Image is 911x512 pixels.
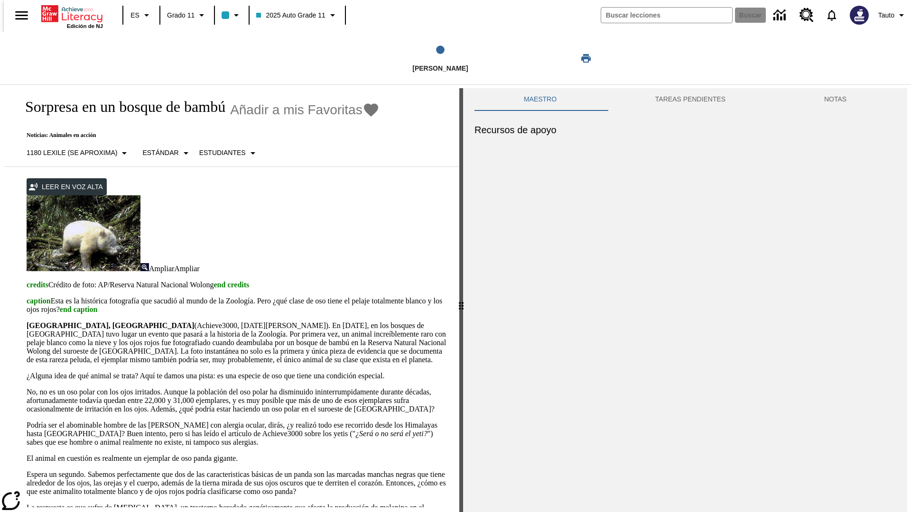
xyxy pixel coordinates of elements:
a: Notificaciones [819,3,844,27]
span: end credits [214,281,249,289]
button: Clase: 2025 Auto Grade 11, Selecciona una clase [252,7,342,24]
span: credits [27,281,48,289]
p: Estándar [142,148,178,158]
button: Seleccionar estudiante [195,145,262,162]
span: [PERSON_NAME] [412,64,468,72]
span: 2025 Auto Grade 11 [256,10,325,20]
input: Buscar campo [601,8,732,23]
div: Portada [41,3,103,29]
h1: Sorpresa en un bosque de bambú [15,98,225,116]
span: ES [130,10,139,20]
p: Crédito de foto: AP/Reserva Natural Nacional Wolong [27,281,448,289]
button: Maestro [474,88,606,111]
span: Ampliar [174,265,199,273]
button: Leer en voz alta [27,178,107,196]
p: Estudiantes [199,148,246,158]
button: Lenguaje: ES, Selecciona un idioma [126,7,157,24]
button: Grado: Grado 11, Elige un grado [163,7,211,24]
div: Pulsa la tecla de intro o la barra espaciadora y luego presiona las flechas de derecha e izquierd... [459,88,463,512]
button: Tipo de apoyo, Estándar [139,145,195,162]
div: reading [4,88,459,507]
p: No, no es un oso polar con los ojos irritados. Aunque la población del oso polar ha disminuido in... [27,388,448,413]
p: Esta es la histórica fotografía que sacudió al mundo de la Zoología. Pero ¿qué clase de oso tiene... [27,297,448,314]
button: Perfil/Configuración [874,7,911,24]
span: Añadir a mis Favoritas [230,102,363,118]
p: Podría ser el abominable hombre de las [PERSON_NAME] con alergia ocular, dirás, ¿y realizó todo e... [27,421,448,447]
p: (Achieve3000, [DATE][PERSON_NAME]). En [DATE], en los bosques de [GEOGRAPHIC_DATA] tuvo lugar un ... [27,321,448,364]
a: Centro de recursos, Se abrirá en una pestaña nueva. [794,2,819,28]
p: Noticias: Animales en acción [15,132,380,139]
div: activity [463,88,907,512]
button: Imprimir [571,50,601,67]
a: Centro de información [768,2,794,28]
span: end caption [60,305,98,313]
p: ¿Alguna idea de qué animal se trata? Aquí te damos una pista: es una especie de oso que tiene una... [27,372,448,380]
button: Lee step 1 of 1 [317,32,563,84]
button: Abrir el menú lateral [8,1,36,29]
button: Añadir a mis Favoritas - Sorpresa en un bosque de bambú [230,101,380,118]
em: ¿Será o no será el yeti? [355,430,428,438]
p: El animal en cuestión es realmente un ejemplar de oso panda gigante. [27,454,448,463]
button: TAREAS PENDIENTES [606,88,775,111]
button: Seleccione Lexile, 1180 Lexile (Se aproxima) [23,145,134,162]
span: Tauto [878,10,894,20]
span: caption [27,297,51,305]
span: Grado 11 [167,10,195,20]
strong: [GEOGRAPHIC_DATA], [GEOGRAPHIC_DATA] [27,321,194,329]
div: Instructional Panel Tabs [474,88,896,111]
button: NOTAS [775,88,896,111]
button: Escoja un nuevo avatar [844,3,874,27]
img: los pandas albinos en China a veces son confundidos con osos polares [27,195,140,271]
span: Ampliar [149,265,174,273]
p: 1180 Lexile (Se aproxima) [27,148,117,158]
img: Avatar [850,6,869,25]
img: Ampliar [140,263,149,271]
h6: Recursos de apoyo [474,122,896,137]
button: El color de la clase es azul claro. Cambiar el color de la clase. [218,7,246,24]
p: Espera un segundo. Sabemos perfectamente que dos de las caracteristicas básicas de un panda son l... [27,470,448,496]
span: Edición de NJ [67,23,103,29]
